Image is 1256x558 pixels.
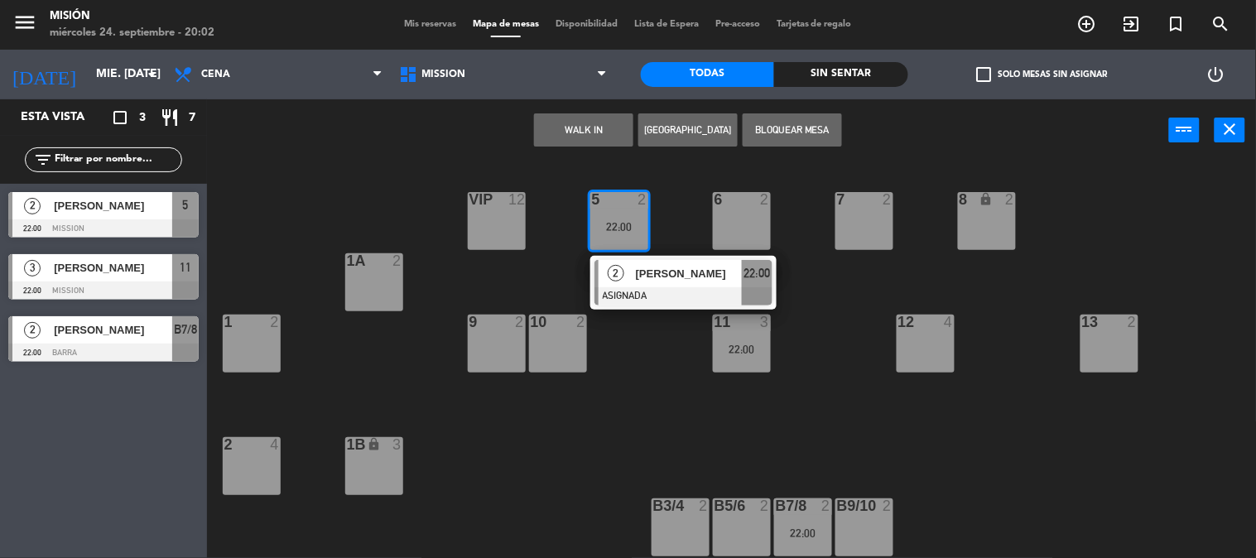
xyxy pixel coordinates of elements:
i: filter_list [33,150,53,170]
i: power_input [1175,119,1195,139]
button: power_input [1169,118,1200,142]
div: 6 [715,192,715,207]
div: 11 [715,315,715,330]
span: Disponibilidad [547,20,626,29]
div: 5 [592,192,593,207]
span: 11 [180,257,191,277]
span: 3 [139,108,146,127]
label: Solo mesas sin asignar [976,67,1107,82]
div: 1B [347,437,348,452]
span: Lista de Espera [626,20,707,29]
i: arrow_drop_down [142,65,161,84]
div: 1A [347,253,348,268]
i: close [1220,119,1240,139]
div: 4 [270,437,280,452]
button: [GEOGRAPHIC_DATA] [638,113,738,147]
span: B7/8 [174,320,197,339]
div: 4 [944,315,954,330]
button: WALK IN [534,113,633,147]
div: miércoles 24. septiembre - 20:02 [50,25,214,41]
div: 2 [1128,315,1138,330]
div: Sin sentar [774,62,908,87]
i: exit_to_app [1122,14,1142,34]
div: 3 [760,315,770,330]
div: 2 [270,315,280,330]
div: B9/10 [837,498,838,513]
i: crop_square [110,108,130,127]
span: 22:00 [743,263,770,283]
div: 2 [760,192,770,207]
div: Esta vista [8,108,119,127]
div: 2 [515,315,525,330]
i: lock [367,437,381,451]
span: 2 [608,265,624,281]
div: 2 [392,253,402,268]
div: 3 [392,437,402,452]
div: 22:00 [774,527,832,539]
span: 2 [24,198,41,214]
i: add_circle_outline [1077,14,1097,34]
div: 2 [576,315,586,330]
span: 7 [189,108,195,127]
div: Todas [641,62,775,87]
div: 22:00 [590,221,648,233]
div: 10 [531,315,532,330]
div: B5/6 [715,498,715,513]
span: check_box_outline_blank [976,67,991,82]
span: Mapa de mesas [464,20,547,29]
i: lock [979,192,994,206]
div: 2 [883,498,893,513]
button: Bloquear Mesa [743,113,842,147]
span: 3 [24,260,41,277]
div: 2 [1005,192,1015,207]
div: 13 [1082,315,1083,330]
span: Mis reservas [396,20,464,29]
div: 1 [224,315,225,330]
div: 22:00 [713,344,771,355]
div: Misión [50,8,214,25]
i: turned_in_not [1167,14,1186,34]
span: [PERSON_NAME] [636,265,742,282]
span: Tarjetas de regalo [768,20,860,29]
div: 2 [638,192,647,207]
span: Pre-acceso [707,20,768,29]
span: Mission [422,69,466,80]
div: 2 [760,498,770,513]
div: 2 [224,437,225,452]
div: B7/8 [776,498,777,513]
div: B3/4 [653,498,654,513]
span: [PERSON_NAME] [54,321,172,339]
span: 5 [183,195,189,215]
span: [PERSON_NAME] [54,197,172,214]
button: close [1215,118,1245,142]
div: 8 [960,192,960,207]
div: 2 [821,498,831,513]
button: menu [12,10,37,41]
span: 2 [24,322,41,339]
span: [PERSON_NAME] [54,259,172,277]
i: menu [12,10,37,35]
span: Cena [201,69,230,80]
div: 2 [883,192,893,207]
input: Filtrar por nombre... [53,151,181,169]
div: 2 [699,498,709,513]
i: power_settings_new [1206,65,1226,84]
i: search [1211,14,1231,34]
div: 12 [508,192,525,207]
div: 7 [837,192,838,207]
i: restaurant [160,108,180,127]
